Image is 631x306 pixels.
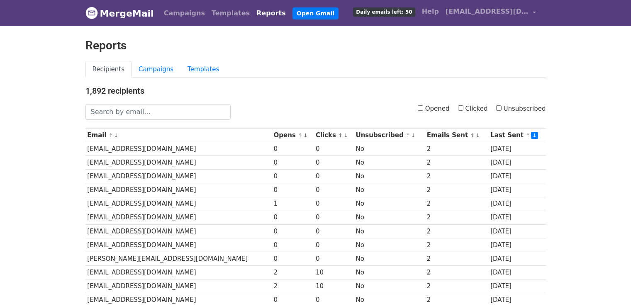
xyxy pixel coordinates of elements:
[442,3,539,23] a: [EMAIL_ADDRESS][DOMAIN_NAME]
[488,211,546,224] td: [DATE]
[314,197,354,211] td: 0
[85,252,272,265] td: [PERSON_NAME][EMAIL_ADDRESS][DOMAIN_NAME]
[180,61,226,78] a: Templates
[488,156,546,170] td: [DATE]
[488,279,546,293] td: [DATE]
[354,129,425,142] th: Unsubscribed
[272,279,314,293] td: 2
[132,61,180,78] a: Campaigns
[470,132,475,138] a: ↑
[425,142,488,156] td: 2
[85,197,272,211] td: [EMAIL_ADDRESS][DOMAIN_NAME]
[314,252,354,265] td: 0
[272,183,314,197] td: 0
[85,7,98,19] img: MergeMail logo
[314,156,354,170] td: 0
[85,170,272,183] td: [EMAIL_ADDRESS][DOMAIN_NAME]
[425,252,488,265] td: 2
[314,238,354,252] td: 0
[314,266,354,279] td: 10
[488,224,546,238] td: [DATE]
[354,211,425,224] td: No
[425,197,488,211] td: 2
[425,279,488,293] td: 2
[425,170,488,183] td: 2
[303,132,308,138] a: ↓
[314,142,354,156] td: 0
[85,61,132,78] a: Recipients
[85,129,272,142] th: Email
[418,104,450,114] label: Opened
[85,211,272,224] td: [EMAIL_ADDRESS][DOMAIN_NAME]
[488,266,546,279] td: [DATE]
[354,252,425,265] td: No
[425,224,488,238] td: 2
[314,170,354,183] td: 0
[272,142,314,156] td: 0
[85,156,272,170] td: [EMAIL_ADDRESS][DOMAIN_NAME]
[354,238,425,252] td: No
[350,3,418,20] a: Daily emails left: 50
[272,224,314,238] td: 0
[272,197,314,211] td: 1
[85,39,546,53] h2: Reports
[354,197,425,211] td: No
[85,104,231,120] input: Search by email...
[488,170,546,183] td: [DATE]
[458,105,463,111] input: Clicked
[354,266,425,279] td: No
[488,142,546,156] td: [DATE]
[314,224,354,238] td: 0
[272,252,314,265] td: 0
[314,211,354,224] td: 0
[354,142,425,156] td: No
[353,7,415,17] span: Daily emails left: 50
[272,129,314,142] th: Opens
[253,5,289,22] a: Reports
[488,129,546,142] th: Last Sent
[85,86,546,96] h4: 1,892 recipients
[425,211,488,224] td: 2
[418,105,423,111] input: Opened
[411,132,416,138] a: ↓
[338,132,343,138] a: ↑
[425,238,488,252] td: 2
[446,7,529,17] span: [EMAIL_ADDRESS][DOMAIN_NAME]
[496,105,502,111] input: Unsubscribed
[354,183,425,197] td: No
[292,7,339,19] a: Open Gmail
[488,238,546,252] td: [DATE]
[161,5,208,22] a: Campaigns
[425,129,488,142] th: Emails Sent
[354,156,425,170] td: No
[272,238,314,252] td: 0
[488,252,546,265] td: [DATE]
[406,132,410,138] a: ↑
[272,266,314,279] td: 2
[425,183,488,197] td: 2
[298,132,302,138] a: ↑
[354,170,425,183] td: No
[488,197,546,211] td: [DATE]
[314,129,354,142] th: Clicks
[419,3,442,20] a: Help
[85,279,272,293] td: [EMAIL_ADDRESS][DOMAIN_NAME]
[85,224,272,238] td: [EMAIL_ADDRESS][DOMAIN_NAME]
[85,183,272,197] td: [EMAIL_ADDRESS][DOMAIN_NAME]
[314,183,354,197] td: 0
[85,142,272,156] td: [EMAIL_ADDRESS][DOMAIN_NAME]
[272,211,314,224] td: 0
[344,132,348,138] a: ↓
[272,170,314,183] td: 0
[114,132,119,138] a: ↓
[475,132,480,138] a: ↓
[85,5,154,22] a: MergeMail
[85,266,272,279] td: [EMAIL_ADDRESS][DOMAIN_NAME]
[272,156,314,170] td: 0
[425,266,488,279] td: 2
[488,183,546,197] td: [DATE]
[526,132,530,138] a: ↑
[314,279,354,293] td: 10
[208,5,253,22] a: Templates
[496,104,546,114] label: Unsubscribed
